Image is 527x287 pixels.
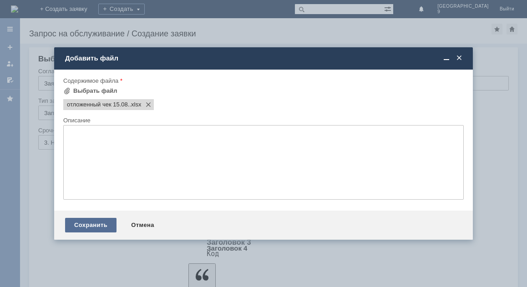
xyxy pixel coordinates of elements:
div: Добавить файл [65,54,464,62]
div: Содержимое файла [63,78,462,84]
div: Выбрать файл [73,87,117,95]
span: отложенный чек 15.08..xlsx [67,101,129,108]
span: Свернуть (Ctrl + M) [442,54,451,62]
span: Закрыть [455,54,464,62]
div: Добрый вечер! Прошу удалить отложенный чек. [4,4,133,18]
div: Описание [63,117,462,123]
span: отложенный чек 15.08..xlsx [129,101,141,108]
